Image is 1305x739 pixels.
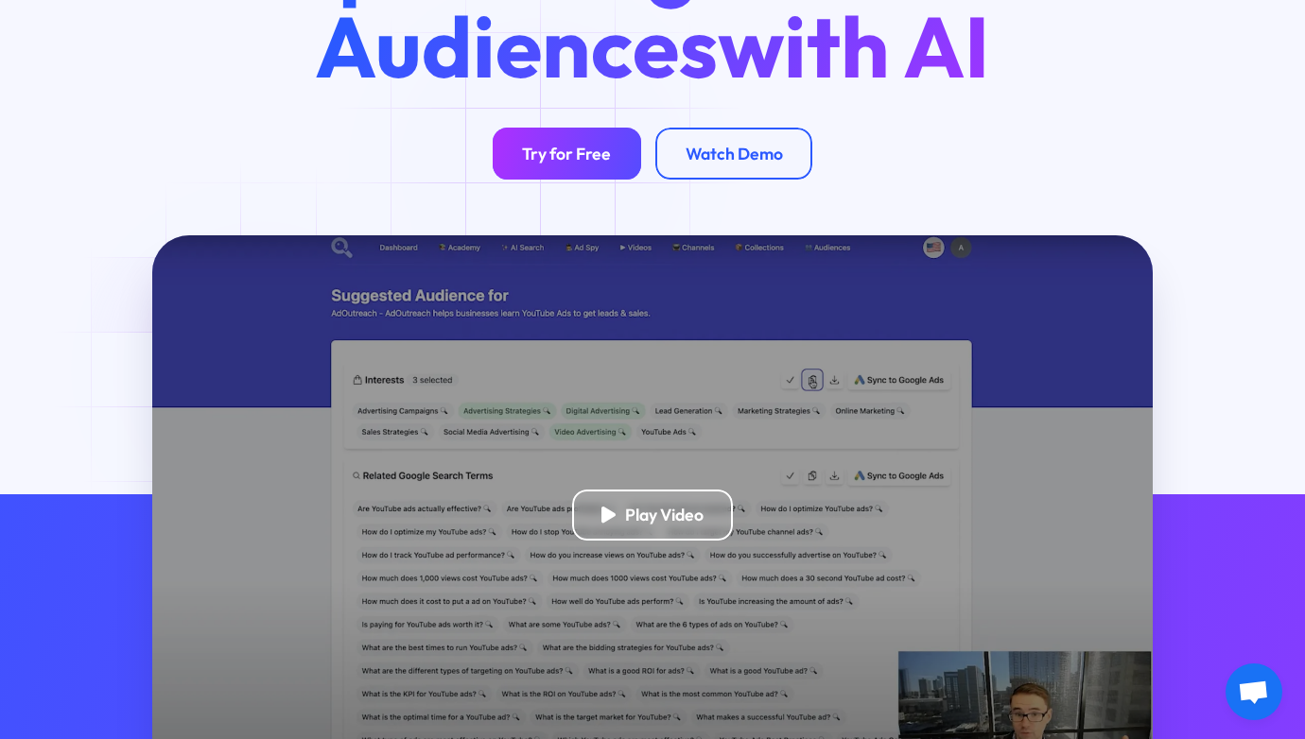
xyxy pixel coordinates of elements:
[686,144,783,164] div: Watch Demo
[493,128,641,180] a: Try for Free
[1226,663,1282,720] div: Open chat
[625,505,704,525] div: Play Video
[522,144,611,164] div: Try for Free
